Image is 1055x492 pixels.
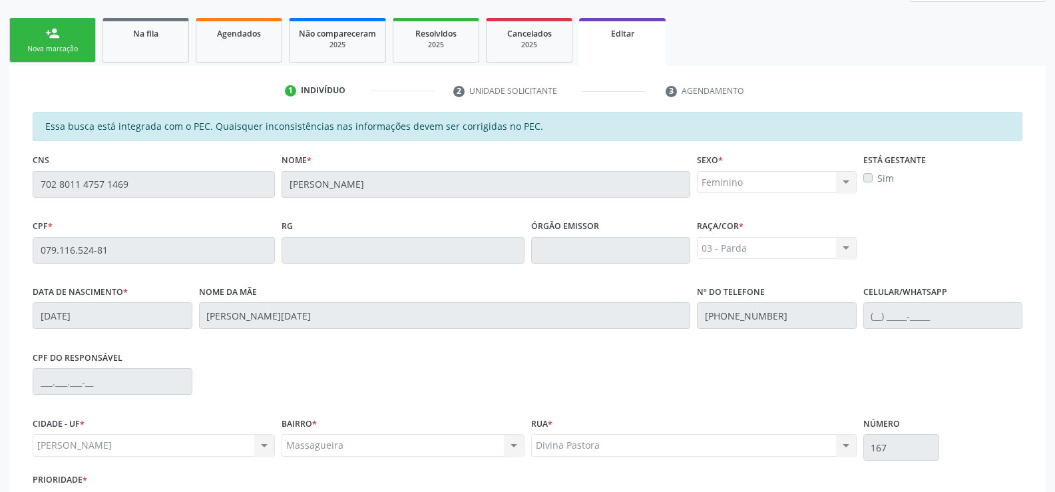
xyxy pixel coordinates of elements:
[285,85,297,97] div: 1
[697,302,857,329] input: (__) _____-_____
[877,171,894,185] label: Sim
[863,302,1023,329] input: (__) _____-_____
[496,40,562,50] div: 2025
[611,28,634,39] span: Editar
[33,470,87,491] label: Prioridade
[217,28,261,39] span: Agendados
[507,28,552,39] span: Cancelados
[19,44,86,54] div: Nova marcação
[697,216,743,237] label: Raça/cor
[33,112,1022,141] div: Essa busca está integrada com o PEC. Quaisquer inconsistências nas informações devem ser corrigid...
[299,40,376,50] div: 2025
[697,282,765,303] label: Nº do Telefone
[33,302,192,329] input: __/__/____
[33,150,49,171] label: CNS
[282,150,312,171] label: Nome
[863,413,900,434] label: Número
[33,282,128,303] label: Data de nascimento
[199,282,257,303] label: Nome da mãe
[133,28,158,39] span: Na fila
[282,216,293,237] label: RG
[531,216,599,237] label: Órgão emissor
[33,216,53,237] label: CPF
[33,413,85,434] label: CIDADE - UF
[282,413,317,434] label: BAIRRO
[299,28,376,39] span: Não compareceram
[863,282,947,303] label: Celular/WhatsApp
[863,150,926,171] label: Está gestante
[531,413,552,434] label: Rua
[33,348,122,368] label: CPF do responsável
[697,150,723,171] label: Sexo
[403,40,469,50] div: 2025
[301,85,345,97] div: Indivíduo
[45,26,60,41] div: person_add
[415,28,457,39] span: Resolvidos
[33,368,192,395] input: ___.___.___-__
